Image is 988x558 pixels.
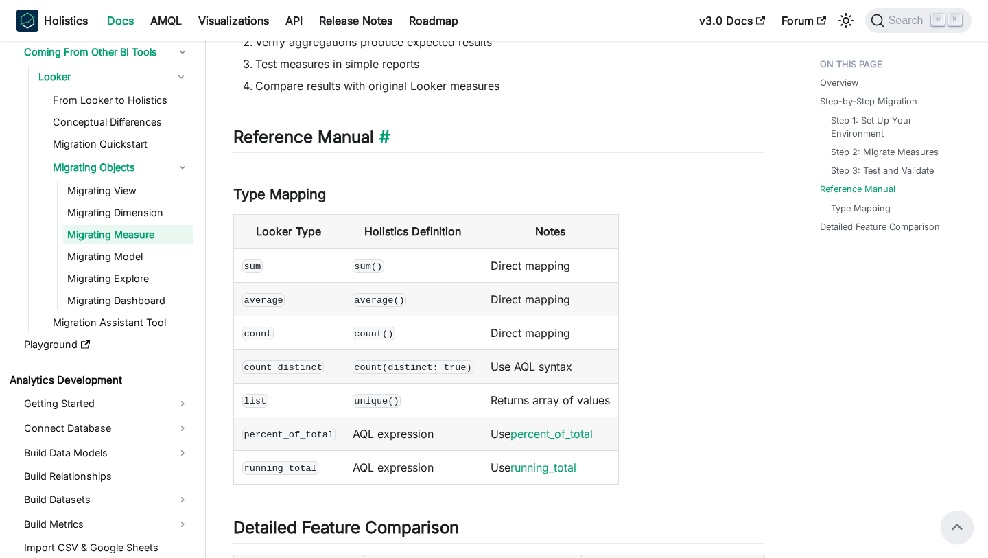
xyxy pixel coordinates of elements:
a: Coming From Other BI Tools [20,41,193,63]
a: Looker [34,66,169,88]
span: Search [884,14,932,27]
td: Use [482,450,619,484]
a: Getting Started [20,393,193,415]
a: Step 2: Migrate Measures [831,146,939,159]
a: Step-by-Step Migration [820,95,917,108]
code: unique() [353,394,401,408]
a: Migration Quickstart [49,135,193,154]
code: list [242,394,268,408]
code: count() [353,327,395,340]
li: Test measures in simple reports [255,56,765,72]
h3: Type Mapping [233,186,765,203]
code: count_distinct [242,360,324,374]
td: AQL expression [344,417,482,450]
code: count(distinct: true) [353,360,474,374]
a: Type Mapping [831,202,891,215]
a: Analytics Development [5,371,193,390]
button: Search (Command+K) [865,8,972,33]
td: AQL expression [344,450,482,484]
a: Migrating Model [63,247,193,266]
a: Import CSV & Google Sheets [20,538,193,557]
img: Holistics [16,10,38,32]
a: Migrating Objects [49,156,193,178]
td: Use [482,417,619,450]
a: Migrating View [63,181,193,200]
th: Notes [482,214,619,248]
li: Compare results with original Looker measures [255,78,765,94]
a: Direct link to Reference Manual [374,127,390,147]
a: Playground [20,335,193,354]
a: HolisticsHolistics [16,10,88,32]
a: Reference Manual [820,183,895,196]
a: Migrating Explore [63,269,193,288]
a: AMQL [142,10,190,32]
a: API [277,10,311,32]
a: Conceptual Differences [49,113,193,132]
li: Verify aggregations produce expected results [255,34,765,50]
a: Release Notes [311,10,401,32]
code: sum [242,259,263,273]
a: percent_of_total [510,427,593,441]
button: Scroll back to top [941,511,974,544]
a: Migrating Measure [63,225,193,244]
kbd: ⌘ [931,14,945,26]
a: Migrating Dashboard [63,291,193,310]
a: Detailed Feature Comparison [820,220,940,233]
a: Roadmap [401,10,467,32]
th: Holistics Definition [344,214,482,248]
h2: Reference Manual [233,127,765,153]
a: Build Relationships [20,467,193,486]
a: Step 1: Set Up Your Environment [831,114,961,140]
a: Migration Assistant Tool [49,313,193,332]
code: running_total [242,461,318,475]
code: average [242,293,285,307]
td: Returns array of values [482,383,619,417]
td: Use AQL syntax [482,349,619,383]
th: Looker Type [234,214,344,248]
button: Switch between dark and light mode (currently light mode) [835,10,857,32]
a: Migrating Dimension [63,203,193,222]
a: Step 3: Test and Validate [831,164,934,177]
a: Build Metrics [20,513,193,535]
a: v3.0 Docs [691,10,773,32]
code: average() [353,293,407,307]
a: From Looker to Holistics [49,91,193,110]
a: running_total [510,461,576,474]
a: Build Data Models [20,442,193,464]
td: Direct mapping [482,316,619,349]
a: Overview [820,76,858,89]
a: Docs [99,10,142,32]
a: Visualizations [190,10,277,32]
kbd: K [948,14,962,26]
button: Collapse sidebar category 'Looker' [169,66,193,88]
a: Build Datasets [20,489,193,511]
b: Holistics [44,12,88,29]
h2: Detailed Feature Comparison [233,518,765,544]
td: Direct mapping [482,248,619,283]
td: Direct mapping [482,282,619,316]
code: sum() [353,259,384,273]
a: Connect Database [20,417,193,439]
code: count [242,327,274,340]
a: Forum [773,10,834,32]
code: percent_of_total [242,428,336,441]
